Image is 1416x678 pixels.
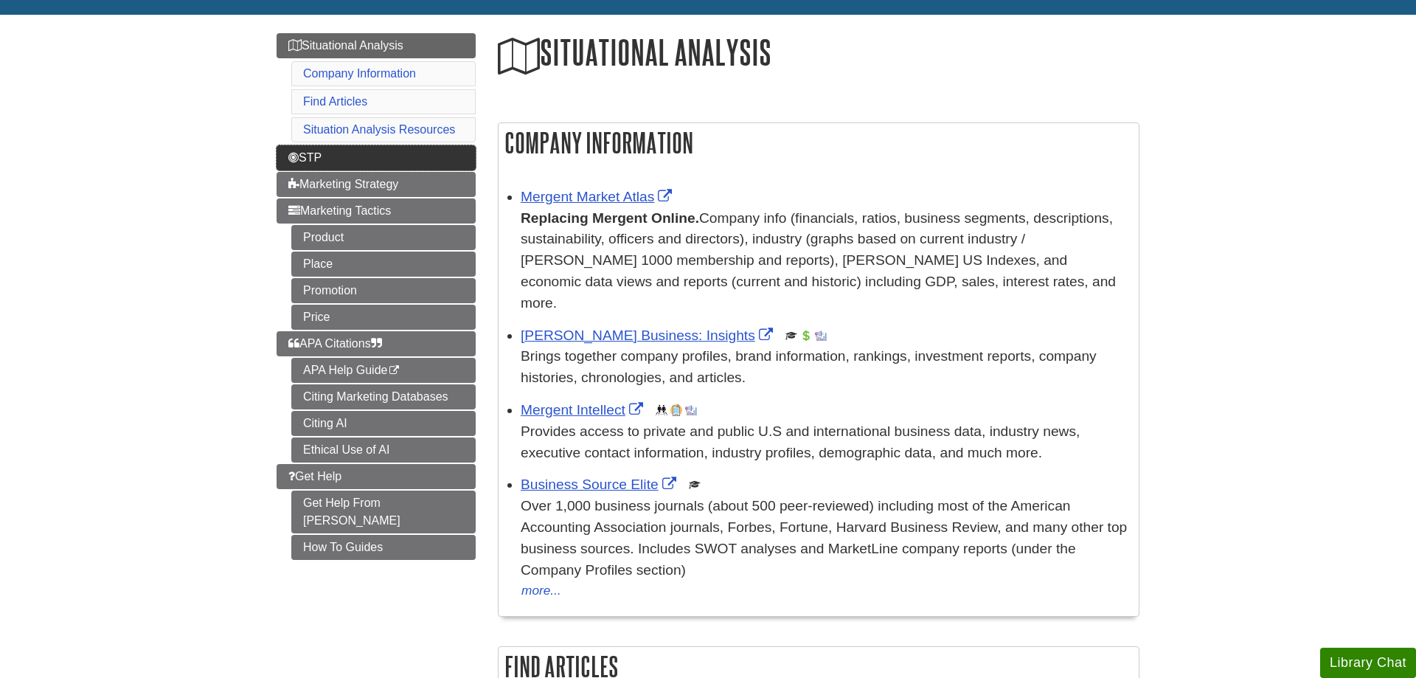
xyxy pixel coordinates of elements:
[521,346,1131,389] p: Brings together company profiles, brand information, rankings, investment reports, company histor...
[288,151,322,164] span: STP
[288,39,403,52] span: Situational Analysis
[303,123,455,136] a: Situation Analysis Resources
[800,330,812,342] img: Financial Report
[288,204,391,217] span: Marketing Tactics
[277,33,476,58] a: Situational Analysis
[785,330,797,342] img: Scholarly or Peer Reviewed
[303,95,367,108] a: Find Articles
[521,189,676,204] a: Link opens in new window
[521,210,699,226] strong: Replacing Mergent Online.
[277,145,476,170] a: STP
[685,404,697,416] img: Industry Report
[303,67,416,80] a: Company Information
[291,491,476,533] a: Get Help From [PERSON_NAME]
[291,305,476,330] a: Price
[277,331,476,356] a: APA Citations
[521,402,647,418] a: Link opens in new window
[277,198,476,224] a: Marketing Tactics
[288,470,341,482] span: Get Help
[521,421,1131,464] p: Provides access to private and public U.S and international business data, industry news, executi...
[291,252,476,277] a: Place
[288,337,382,350] span: APA Citations
[291,411,476,436] a: Citing AI
[689,479,701,491] img: Scholarly or Peer Reviewed
[291,437,476,463] a: Ethical Use of AI
[521,328,777,343] a: Link opens in new window
[291,384,476,409] a: Citing Marketing Databases
[291,358,476,383] a: APA Help Guide
[277,172,476,197] a: Marketing Strategy
[277,464,476,489] a: Get Help
[815,330,827,342] img: Industry Report
[521,208,1131,314] p: Company info (financials, ratios, business segments, descriptions, sustainability, officers and d...
[288,178,398,190] span: Marketing Strategy
[521,496,1131,581] div: Over 1,000 business journals (about 500 peer-reviewed) including most of the American Accounting ...
[498,33,1139,75] h1: Situational Analysis
[1320,648,1416,678] button: Library Chat
[291,225,476,250] a: Product
[387,366,400,376] i: This link opens in a new window
[291,278,476,303] a: Promotion
[521,477,680,492] a: Link opens in new window
[656,404,667,416] img: Demographics
[499,123,1139,162] h2: Company Information
[291,535,476,560] a: How To Guides
[277,33,476,560] div: Guide Page Menu
[670,404,682,416] img: Company Information
[521,581,562,601] button: more...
